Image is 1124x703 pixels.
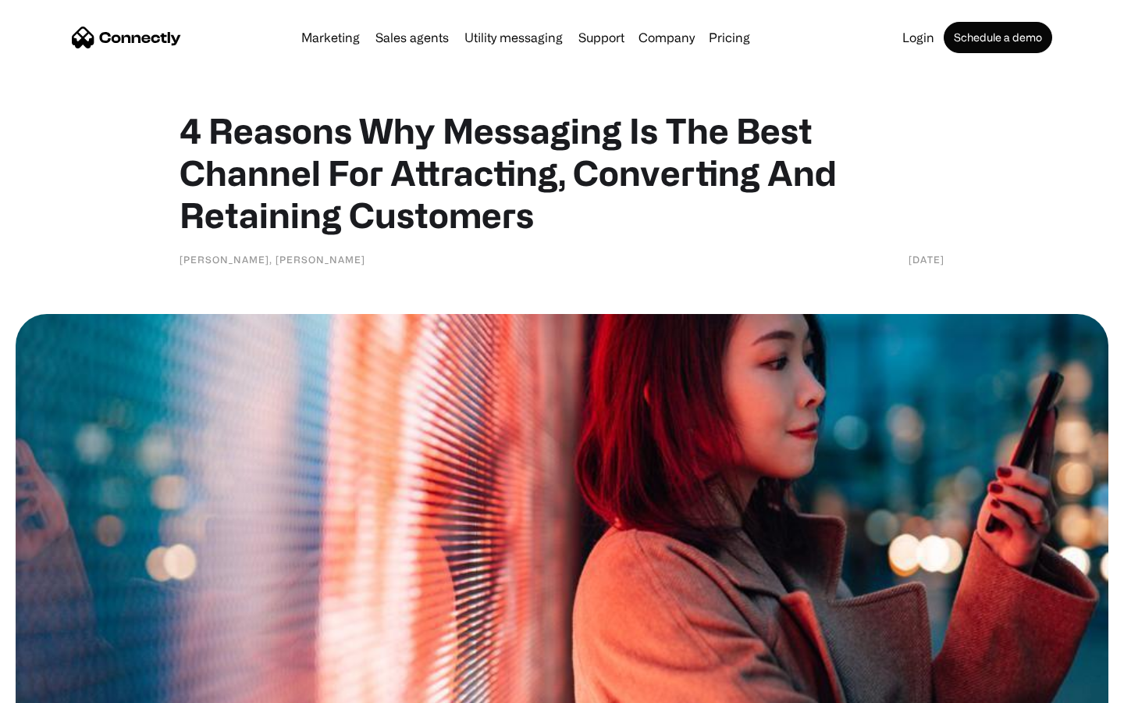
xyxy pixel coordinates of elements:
div: [DATE] [909,252,944,267]
div: [PERSON_NAME], [PERSON_NAME] [180,252,365,267]
a: Pricing [702,31,756,44]
a: Utility messaging [458,31,569,44]
ul: Language list [31,676,94,698]
div: Company [638,27,695,48]
aside: Language selected: English [16,676,94,698]
a: Support [572,31,631,44]
a: Schedule a demo [944,22,1052,53]
a: Marketing [295,31,366,44]
h1: 4 Reasons Why Messaging Is The Best Channel For Attracting, Converting And Retaining Customers [180,109,944,236]
a: Sales agents [369,31,455,44]
a: Login [896,31,941,44]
